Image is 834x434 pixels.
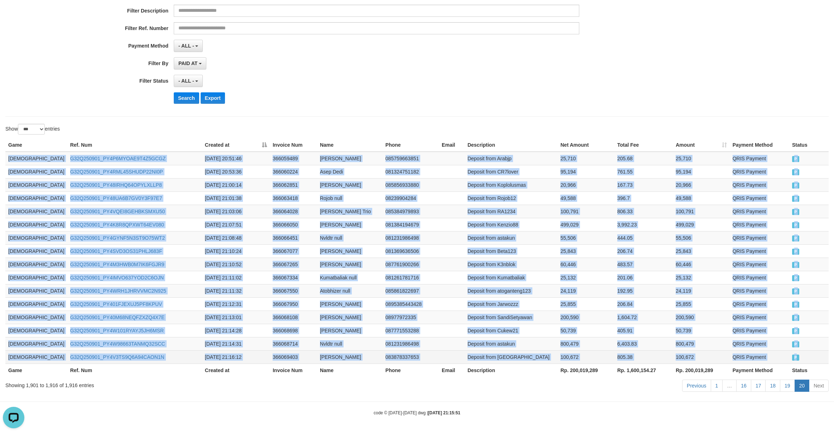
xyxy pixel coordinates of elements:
[673,138,729,152] th: Amount: activate to sort column ascending
[465,178,558,191] td: Deposit from Koplolusmas
[383,311,439,324] td: 08977972335
[730,165,789,178] td: QRIS Payment
[202,297,270,311] td: [DATE] 21:12:31
[792,196,799,202] span: PAID
[736,380,751,392] a: 16
[5,231,67,244] td: [DEMOGRAPHIC_DATA]
[178,78,194,84] span: - ALL -
[792,156,799,162] span: PAID
[174,92,199,104] button: Search
[614,364,673,377] th: Rp. 1,600,154.27
[202,178,270,191] td: [DATE] 21:00:14
[792,262,799,268] span: PAID
[673,218,729,231] td: 499,029
[730,350,789,364] td: QRIS Payment
[792,169,799,175] span: PAID
[557,205,614,218] td: 100,791
[673,297,729,311] td: 25,855
[383,350,439,364] td: 083878337653
[5,178,67,191] td: [DEMOGRAPHIC_DATA]
[789,364,829,377] th: Status
[70,195,162,201] a: G32Q250901_PY48UA6B7GV0Y3F97E7
[673,364,729,377] th: Rp. 200,019,289
[730,258,789,271] td: QRIS Payment
[70,288,166,294] a: G32Q250901_PY4WRH1JHRVVMC2N925
[202,218,270,231] td: [DATE] 21:07:51
[270,311,317,324] td: 366068108
[673,311,729,324] td: 200,590
[792,302,799,308] span: PAID
[792,355,799,361] span: PAID
[439,138,465,152] th: Email
[383,152,439,165] td: 085759663851
[383,218,439,231] td: 081384194679
[730,205,789,218] td: QRIS Payment
[673,271,729,284] td: 25,132
[465,191,558,205] td: Deposit from Rojob12
[792,288,799,294] span: PAID
[465,324,558,337] td: Deposit from Cukew21
[202,205,270,218] td: [DATE] 21:03:06
[465,218,558,231] td: Deposit from Kenzio88
[730,311,789,324] td: QRIS Payment
[270,138,317,152] th: Invoice Num
[317,152,383,165] td: [PERSON_NAME]
[557,191,614,205] td: 49,588
[5,205,67,218] td: [DEMOGRAPHIC_DATA]
[202,350,270,364] td: [DATE] 21:16:12
[270,244,317,258] td: 366067077
[202,337,270,350] td: [DATE] 21:14:31
[557,350,614,364] td: 100,672
[673,205,729,218] td: 100,791
[270,258,317,271] td: 366067265
[465,271,558,284] td: Deposit from Kumatbaliak
[202,191,270,205] td: [DATE] 21:01:38
[3,3,24,24] button: Open LiveChat chat widget
[70,314,165,320] a: G32Q250901_PY40M68NEQFZXZQ4X7E
[465,244,558,258] td: Deposit from Beta123
[673,244,729,258] td: 25,843
[673,337,729,350] td: 800,479
[682,380,711,392] a: Previous
[809,380,829,392] a: Next
[557,178,614,191] td: 20,966
[5,271,67,284] td: [DEMOGRAPHIC_DATA]
[730,178,789,191] td: QRIS Payment
[5,284,67,297] td: [DEMOGRAPHIC_DATA]
[557,152,614,165] td: 25,710
[465,152,558,165] td: Deposit from Arabjp
[730,337,789,350] td: QRIS Payment
[614,284,673,297] td: 192.95
[789,138,829,152] th: Status
[67,138,202,152] th: Ref. Num
[614,165,673,178] td: 761.55
[792,235,799,242] span: PAID
[383,297,439,311] td: 0895385443428
[5,244,67,258] td: [DEMOGRAPHIC_DATA]
[673,191,729,205] td: 49,588
[557,311,614,324] td: 200,590
[317,178,383,191] td: [PERSON_NAME]
[270,297,317,311] td: 366067950
[317,350,383,364] td: [PERSON_NAME]
[792,315,799,321] span: PAID
[730,231,789,244] td: QRIS Payment
[383,244,439,258] td: 081369636506
[614,271,673,284] td: 201.06
[270,191,317,205] td: 366063418
[70,182,162,188] a: G32Q250901_PY48IRHQ64OPYLXLLP8
[765,380,780,392] a: 18
[673,350,729,364] td: 100,672
[557,284,614,297] td: 24,119
[202,284,270,297] td: [DATE] 21:11:32
[317,218,383,231] td: [PERSON_NAME]
[70,156,166,161] a: G32Q250901_PY4P6MYOAE9T4Z5GCGZ
[792,182,799,189] span: PAID
[557,337,614,350] td: 800,479
[317,337,383,350] td: Nvldtr null
[383,231,439,244] td: 081231986498
[792,222,799,228] span: PAID
[795,380,810,392] a: 20
[383,284,439,297] td: 085861822697
[317,231,383,244] td: Nvldtr null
